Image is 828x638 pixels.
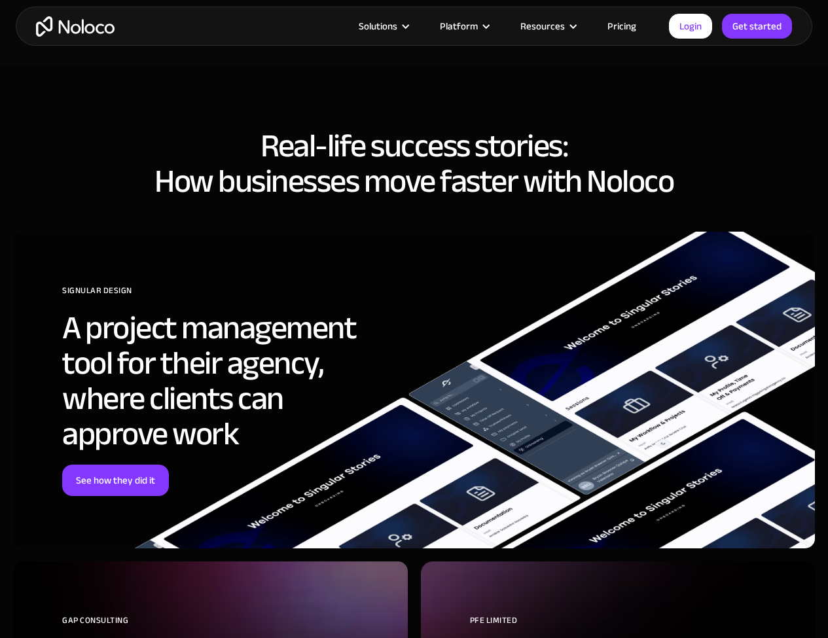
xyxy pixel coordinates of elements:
[359,18,397,35] div: Solutions
[504,18,591,35] div: Resources
[36,16,115,37] a: home
[591,18,653,35] a: Pricing
[62,310,393,452] h2: A project management tool for their agency, where clients can approve work
[342,18,423,35] div: Solutions
[520,18,565,35] div: Resources
[62,465,169,496] a: See how they did it
[440,18,478,35] div: Platform
[13,128,815,199] h2: Real-life success stories: How businesses move faster with Noloco
[62,281,393,310] div: SIGNULAR DESIGN
[722,14,792,39] a: Get started
[423,18,504,35] div: Platform
[669,14,712,39] a: Login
